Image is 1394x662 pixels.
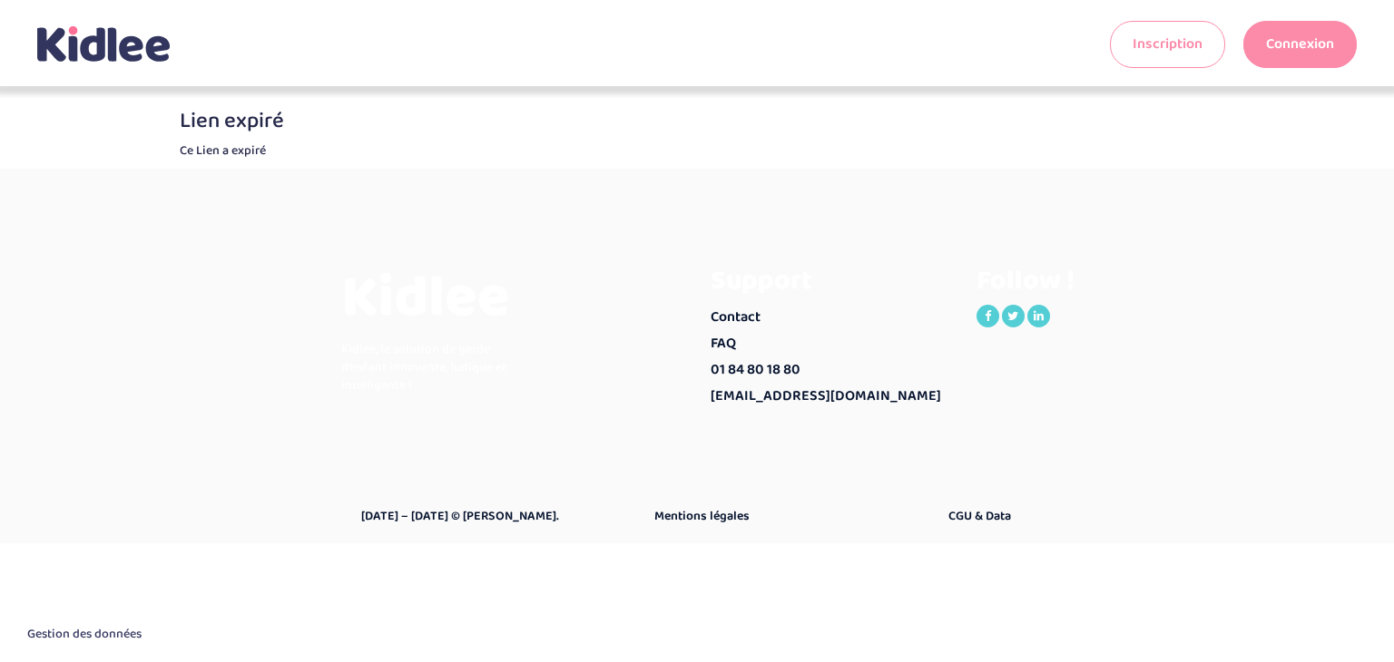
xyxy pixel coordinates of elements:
[711,305,949,331] a: Contact
[711,384,949,410] a: [EMAIL_ADDRESS][DOMAIN_NAME]
[948,507,1214,525] a: CGU & Data
[341,340,523,394] p: Kidlee, la solution de garde d’enfant innovante, ludique et intelligente !
[711,266,949,296] h3: Support
[180,141,1214,160] p: Ce Lien a expiré
[341,266,523,331] h3: Kidlee
[180,109,1214,132] h3: Lien expiré
[711,331,949,357] a: FAQ
[977,266,1215,296] h3: Follow !
[1243,21,1357,68] a: Connexion
[1110,21,1225,68] a: Inscription
[654,507,920,525] a: Mentions légales
[361,507,627,525] a: [DATE] – [DATE] © [PERSON_NAME].
[711,357,949,384] a: 01 84 80 18 80
[16,616,152,654] button: Gestion des données
[27,627,142,643] span: Gestion des données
